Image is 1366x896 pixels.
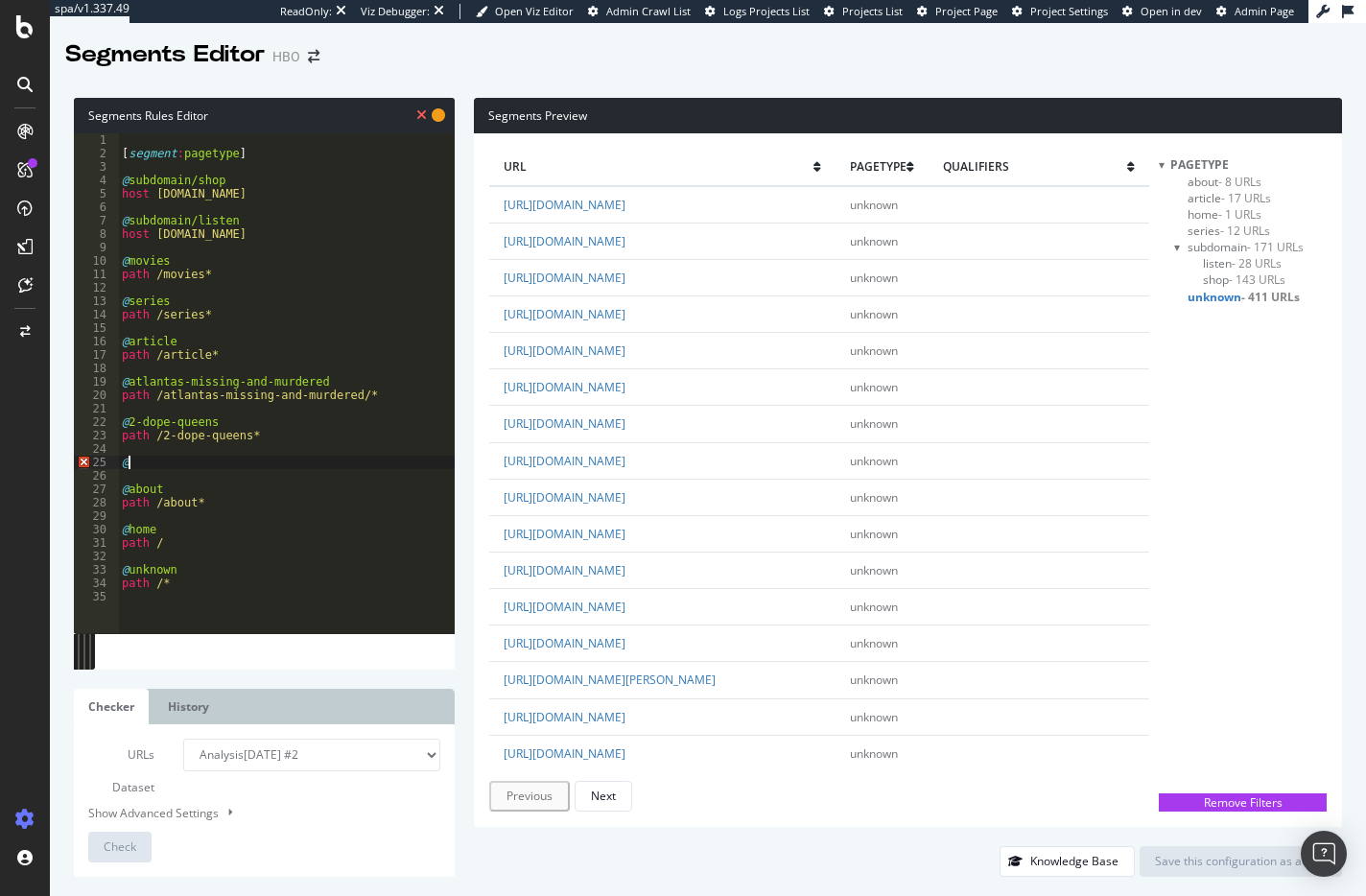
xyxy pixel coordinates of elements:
[74,241,119,254] div: 9
[88,832,152,862] button: Check
[504,270,625,286] a: [URL][DOMAIN_NAME]
[506,788,553,804] div: Previous
[1188,223,1270,239] span: Click to filter pagetype on series
[850,233,898,249] span: unknown
[74,200,119,214] div: 6
[74,456,91,469] span: Error, read annotations row 25
[1188,206,1261,223] span: Click to filter pagetype on home
[504,453,625,469] a: [URL][DOMAIN_NAME]
[850,745,898,762] span: unknown
[606,4,691,18] span: Admin Crawl List
[1220,223,1270,239] span: - 12 URLs
[74,429,119,442] div: 23
[850,270,898,286] span: unknown
[504,306,625,322] a: [URL][DOMAIN_NAME]
[272,47,300,66] div: HBO
[850,672,898,688] span: unknown
[74,456,119,469] div: 25
[1235,4,1294,18] span: Admin Page
[74,295,119,308] div: 13
[1140,846,1342,877] button: Save this configuration as active
[74,308,119,321] div: 14
[74,174,119,187] div: 4
[1030,853,1119,869] div: Knowledge Base
[850,599,898,615] span: unknown
[504,635,625,651] a: [URL][DOMAIN_NAME]
[1241,289,1300,305] span: - 411 URLs
[504,379,625,395] a: [URL][DOMAIN_NAME]
[74,509,119,523] div: 29
[1216,4,1294,19] a: Admin Page
[74,804,426,822] div: Show Advanced Settings
[74,496,119,509] div: 28
[850,526,898,542] span: unknown
[1165,794,1321,811] div: Remove Filters
[74,689,149,724] a: Checker
[504,197,625,213] a: [URL][DOMAIN_NAME]
[74,469,119,483] div: 26
[74,214,119,227] div: 7
[74,348,119,362] div: 17
[489,781,570,812] button: Previous
[65,38,265,71] div: Segments Editor
[1159,793,1327,812] button: Remove Filters
[504,342,625,359] a: [URL][DOMAIN_NAME]
[74,739,169,804] label: URLs Dataset
[842,4,903,18] span: Projects List
[1000,846,1135,877] button: Knowledge Base
[74,335,119,348] div: 16
[74,415,119,429] div: 22
[1155,853,1327,869] div: Save this configuration as active
[74,98,455,133] div: Segments Rules Editor
[504,745,625,762] a: [URL][DOMAIN_NAME]
[74,362,119,375] div: 18
[1188,190,1271,206] span: Click to filter pagetype on article
[1030,4,1108,18] span: Project Settings
[361,4,430,19] div: Viz Debugger:
[74,536,119,550] div: 31
[74,590,119,603] div: 35
[705,4,810,19] a: Logs Projects List
[74,147,119,160] div: 2
[74,133,119,147] div: 1
[1218,206,1261,223] span: - 1 URLs
[588,4,691,19] a: Admin Crawl List
[943,158,1127,175] span: qualifiers
[74,227,119,241] div: 8
[504,233,625,249] a: [URL][DOMAIN_NAME]
[74,442,119,456] div: 24
[474,98,1342,133] div: Segments Preview
[1188,239,1304,255] span: Click to filter pagetype on subdomain and its children
[504,672,716,688] a: [URL][DOMAIN_NAME][PERSON_NAME]
[504,526,625,542] a: [URL][DOMAIN_NAME]
[74,523,119,536] div: 30
[416,106,427,124] span: Syntax is invalid
[504,489,625,506] a: [URL][DOMAIN_NAME]
[1141,4,1202,18] span: Open in dev
[74,402,119,415] div: 21
[850,453,898,469] span: unknown
[591,788,616,804] div: Next
[74,577,119,590] div: 34
[824,4,903,19] a: Projects List
[504,158,814,175] span: url
[74,187,119,200] div: 5
[850,415,898,432] span: unknown
[74,321,119,335] div: 15
[1122,4,1202,19] a: Open in dev
[850,306,898,322] span: unknown
[74,268,119,281] div: 11
[575,781,632,812] button: Next
[1012,4,1108,19] a: Project Settings
[74,550,119,563] div: 32
[1247,239,1304,255] span: - 171 URLs
[723,4,810,18] span: Logs Projects List
[850,709,898,725] span: unknown
[850,379,898,395] span: unknown
[153,689,224,724] a: History
[850,635,898,651] span: unknown
[1301,831,1347,877] div: Open Intercom Messenger
[74,389,119,402] div: 20
[74,160,119,174] div: 3
[850,342,898,359] span: unknown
